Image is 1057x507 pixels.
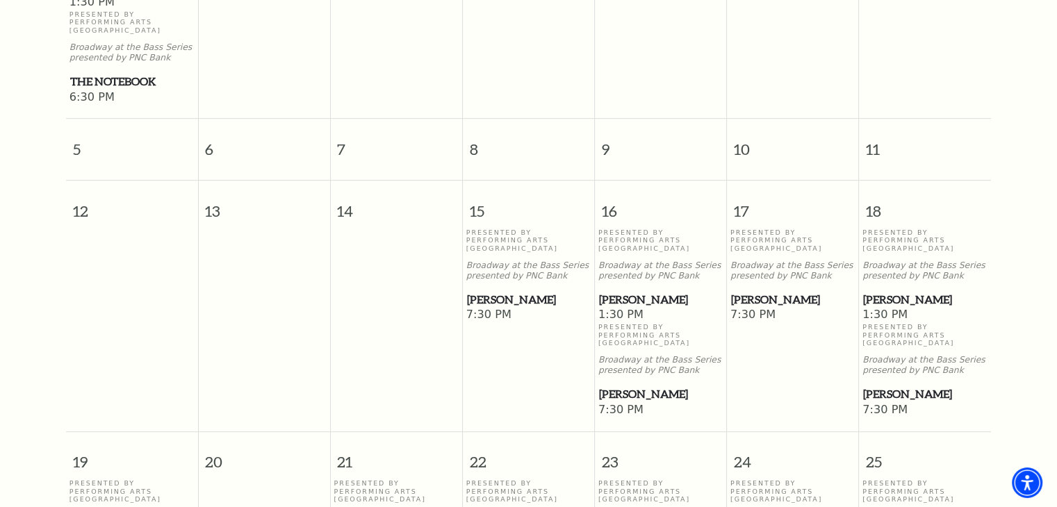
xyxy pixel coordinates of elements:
p: Presented By Performing Arts [GEOGRAPHIC_DATA] [730,228,855,252]
p: Broadway at the Bass Series presented by PNC Bank [730,260,855,281]
p: Presented By Performing Arts [GEOGRAPHIC_DATA] [466,228,591,252]
a: Hamilton [598,291,723,308]
span: 15 [463,181,594,228]
span: 22 [463,432,594,480]
p: Presented By Performing Arts [GEOGRAPHIC_DATA] [730,479,855,503]
span: 12 [66,181,198,228]
a: The Notebook [69,73,195,90]
span: 6 [199,119,330,167]
span: 8 [463,119,594,167]
span: 21 [331,432,462,480]
span: 19 [66,432,198,480]
span: 7 [331,119,462,167]
span: 16 [595,181,726,228]
p: Broadway at the Bass Series presented by PNC Bank [466,260,591,281]
span: [PERSON_NAME] [599,385,723,403]
a: Hamilton [730,291,855,308]
p: Presented By Performing Arts [GEOGRAPHIC_DATA] [862,479,988,503]
span: 18 [859,181,991,228]
p: Presented By Performing Arts [GEOGRAPHIC_DATA] [334,479,459,503]
p: Broadway at the Bass Series presented by PNC Bank [862,355,988,376]
span: 23 [595,432,726,480]
span: 13 [199,181,330,228]
span: 1:30 PM [598,308,723,323]
p: Presented By Performing Arts [GEOGRAPHIC_DATA] [466,479,591,503]
p: Broadway at the Bass Series presented by PNC Bank [862,260,988,281]
a: Hamilton [862,385,988,403]
a: Hamilton [466,291,591,308]
span: 7:30 PM [862,403,988,418]
span: 25 [859,432,991,480]
a: Hamilton [598,385,723,403]
p: Broadway at the Bass Series presented by PNC Bank [598,260,723,281]
p: Presented By Performing Arts [GEOGRAPHIC_DATA] [69,10,195,34]
p: Presented By Performing Arts [GEOGRAPHIC_DATA] [598,323,723,347]
p: Broadway at the Bass Series presented by PNC Bank [598,355,723,376]
span: [PERSON_NAME] [467,291,591,308]
span: [PERSON_NAME] [863,291,987,308]
span: [PERSON_NAME] [599,291,723,308]
p: Broadway at the Bass Series presented by PNC Bank [69,42,195,63]
span: 17 [727,181,858,228]
p: Presented By Performing Arts [GEOGRAPHIC_DATA] [598,228,723,252]
span: 5 [66,119,198,167]
span: 7:30 PM [466,308,591,323]
span: 7:30 PM [598,403,723,418]
span: 14 [331,181,462,228]
span: 10 [727,119,858,167]
p: Presented By Performing Arts [GEOGRAPHIC_DATA] [598,479,723,503]
span: [PERSON_NAME] [863,385,987,403]
div: Accessibility Menu [1012,467,1042,498]
p: Presented By Performing Arts [GEOGRAPHIC_DATA] [862,228,988,252]
span: 6:30 PM [69,90,195,106]
span: The Notebook [70,73,194,90]
a: Hamilton [862,291,988,308]
p: Presented By Performing Arts [GEOGRAPHIC_DATA] [69,479,195,503]
p: Presented By Performing Arts [GEOGRAPHIC_DATA] [862,323,988,347]
span: [PERSON_NAME] [731,291,855,308]
span: 20 [199,432,330,480]
span: 7:30 PM [730,308,855,323]
span: 11 [859,119,991,167]
span: 24 [727,432,858,480]
span: 9 [595,119,726,167]
span: 1:30 PM [862,308,988,323]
